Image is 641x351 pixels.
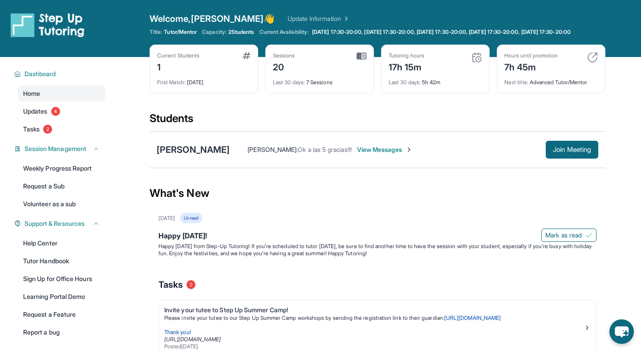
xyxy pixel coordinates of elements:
[157,79,186,86] span: First Match :
[18,324,105,340] a: Report a bug
[228,29,254,36] span: 2 Students
[23,107,48,116] span: Updates
[18,86,105,102] a: Home
[389,79,421,86] span: Last 30 days :
[158,243,596,257] p: Happy [DATE] from Step-Up Tutoring! If you're scheduled to tutor [DATE], be sure to find another ...
[164,329,191,335] span: Thank you!
[312,29,571,36] span: [DATE] 17:30-20:00, [DATE] 17:30-20:00, [DATE] 17:30-20:00, [DATE] 17:30-20:00, [DATE] 17:30-20:00
[164,29,197,36] span: Tutor/Mentor
[357,52,366,60] img: card
[18,160,105,176] a: Weekly Progress Report
[180,213,202,223] div: Unread
[18,196,105,212] a: Volunteer as a sub
[150,12,275,25] span: Welcome, [PERSON_NAME] 👋
[164,343,584,350] div: Posted [DATE]
[406,146,413,153] img: Chevron-Right
[298,146,351,153] span: Ok a las 5 gracias!!!
[243,52,251,59] img: card
[18,306,105,322] a: Request a Feature
[587,52,598,63] img: card
[158,230,596,243] div: Happy [DATE]!
[18,103,105,119] a: Updates4
[150,29,162,36] span: Title:
[389,73,482,86] div: 5h 42m
[389,52,424,59] div: Tutoring hours
[23,125,40,134] span: Tasks
[273,79,305,86] span: Last 30 days :
[24,219,85,228] span: Support & Resources
[158,215,175,222] div: [DATE]
[541,229,596,242] button: Mark as read
[157,143,230,156] div: [PERSON_NAME]
[202,29,227,36] span: Capacity:
[24,144,86,153] span: Session Management
[24,69,56,78] span: Dashboard
[164,306,584,314] div: Invite your tutee to Step Up Summer Camp!
[51,107,60,116] span: 4
[150,174,605,213] div: What's New
[357,145,413,154] span: View Messages
[444,314,501,321] a: [URL][DOMAIN_NAME]
[504,52,558,59] div: Hours until promotion
[21,69,100,78] button: Dashboard
[164,336,221,343] a: [URL][DOMAIN_NAME]
[18,271,105,287] a: Sign Up for Office Hours
[471,52,482,63] img: card
[164,314,584,322] p: Please invite your tutee to our Step Up Summer Camp workshops by sending the registration link to...
[18,235,105,251] a: Help Center
[247,146,298,153] span: [PERSON_NAME] :
[553,147,591,152] span: Join Meeting
[585,232,592,239] img: Mark as read
[157,52,199,59] div: Current Students
[18,289,105,305] a: Learning Portal Demo
[310,29,572,36] a: [DATE] 17:30-20:00, [DATE] 17:30-20:00, [DATE] 17:30-20:00, [DATE] 17:30-20:00, [DATE] 17:30-20:00
[11,12,85,37] img: logo
[504,73,598,86] div: Advanced Tutor/Mentor
[273,52,295,59] div: Sessions
[157,59,199,73] div: 1
[609,319,634,344] button: chat-button
[273,59,295,73] div: 20
[260,29,308,36] span: Current Availability:
[504,59,558,73] div: 7h 45m
[288,14,350,23] a: Update Information
[504,79,528,86] span: Next title :
[341,14,350,23] img: Chevron Right
[18,178,105,194] a: Request a Sub
[545,231,582,240] span: Mark as read
[273,73,366,86] div: 7 Sessions
[158,278,183,291] span: Tasks
[187,280,195,289] span: 2
[23,89,40,98] span: Home
[157,73,251,86] div: [DATE]
[43,125,52,134] span: 2
[150,111,605,131] div: Students
[18,253,105,269] a: Tutor Handbook
[21,219,100,228] button: Support & Resources
[546,141,598,159] button: Join Meeting
[21,144,100,153] button: Session Management
[18,121,105,137] a: Tasks2
[389,59,424,73] div: 17h 15m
